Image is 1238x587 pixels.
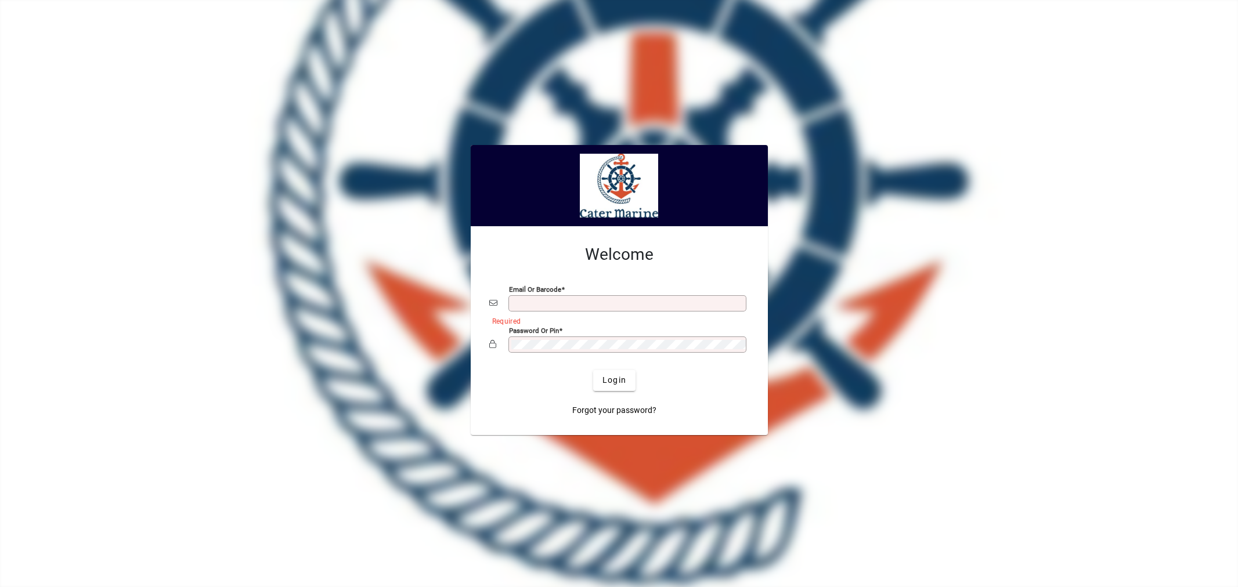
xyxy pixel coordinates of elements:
[593,370,636,391] button: Login
[568,400,661,421] a: Forgot your password?
[492,314,740,327] mat-error: Required
[509,326,559,334] mat-label: Password or Pin
[572,404,656,416] span: Forgot your password?
[489,245,749,264] h2: Welcome
[509,285,561,293] mat-label: Email or Barcode
[602,374,626,386] span: Login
